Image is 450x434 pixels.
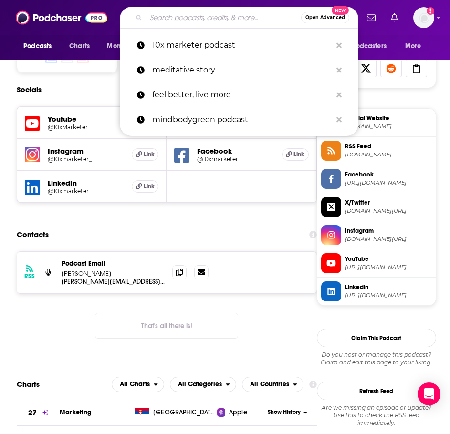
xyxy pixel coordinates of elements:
a: 27 [17,400,60,426]
a: Copy Link [406,59,427,77]
a: Apple [217,408,265,417]
span: For Podcasters [341,40,387,53]
span: https://www.facebook.com/10xmarketer [345,179,432,186]
a: @10xmarketer [48,187,124,195]
span: 10xmarketer.co [345,123,432,130]
a: [GEOGRAPHIC_DATA] [131,408,217,417]
span: Serbia [153,408,215,417]
a: Charts [63,37,95,55]
h2: Categories [170,377,236,392]
p: [PERSON_NAME] [62,269,165,278]
span: Open Advanced [305,15,345,20]
img: User Profile [413,7,434,28]
a: Facebook[URL][DOMAIN_NAME] [321,169,432,189]
a: YouTube[URL][DOMAIN_NAME] [321,253,432,273]
p: meditative story [152,58,332,83]
a: 10x marketer podcast [120,33,358,58]
button: open menu [242,377,303,392]
a: Marketing [60,408,92,416]
img: Podchaser - Follow, Share and Rate Podcasts [16,9,107,27]
a: Instagram[DOMAIN_NAME][URL] [321,225,432,245]
span: Instagram [345,227,432,235]
a: mindbodygreen podcast [120,107,358,132]
a: Share on Reddit [380,59,402,77]
button: Claim This Podcast [317,329,436,347]
span: All Categories [178,381,222,388]
a: @10xMarketer [48,124,124,131]
span: RSS Feed [345,142,432,151]
span: Show History [268,408,301,416]
h2: Charts [17,380,40,389]
a: feel better, live more [120,83,358,107]
span: Linkedin [345,283,432,291]
a: @10xmarketer [197,155,274,163]
p: [PERSON_NAME][EMAIL_ADDRESS][DOMAIN_NAME] [62,278,165,286]
button: open menu [112,377,164,392]
span: Link [144,183,155,190]
p: 10x marketer podcast [152,33,332,58]
a: Show notifications dropdown [363,10,379,26]
p: mindbodygreen podcast [152,107,332,132]
span: twitter.com/10xmarketer_ [345,207,432,215]
span: Logged in as ILATeam [413,7,434,28]
a: RSS Feed[DOMAIN_NAME] [321,141,432,161]
span: anchor.fm [345,151,432,158]
div: Claim and edit this page to your liking. [317,351,436,366]
a: Link [132,180,158,193]
h3: RSS [24,272,35,280]
span: More [405,40,421,53]
span: YouTube [345,255,432,263]
h2: Socials [17,81,42,99]
h5: LinkedIn [48,178,124,187]
span: https://www.youtube.com/@10xMarketer [345,264,432,271]
span: Apple [229,408,247,417]
h5: Instagram [48,146,124,155]
a: Linkedin[URL][DOMAIN_NAME] [321,281,432,301]
a: X/Twitter[DOMAIN_NAME][URL] [321,197,432,217]
svg: Add a profile image [427,7,434,15]
a: Show notifications dropdown [387,10,402,26]
h5: @10xMarketer [48,124,116,131]
span: Link [144,151,155,158]
p: Podcast Email [62,259,165,268]
span: instagram.com/10xmarketer_ [345,236,432,243]
span: Charts [69,40,90,53]
button: open menu [335,37,400,55]
h5: @10xmarketer_ [48,155,116,163]
span: Link [293,151,304,158]
a: Link [132,148,158,161]
img: iconImage [25,147,40,162]
a: Link [282,148,309,161]
h2: Platforms [112,377,164,392]
button: Show profile menu [413,7,434,28]
button: Nothing here. [95,313,238,339]
button: Open AdvancedNew [301,12,349,23]
h2: Contacts [17,226,49,244]
button: open menu [398,37,433,55]
button: Refresh Feed [317,382,436,400]
span: All Countries [250,381,289,388]
a: Share on X/Twitter [355,59,377,77]
h5: @10xmarketer [197,155,266,163]
span: Monitoring [107,40,141,53]
h3: 27 [28,407,37,418]
p: feel better, live more [152,83,332,107]
span: https://www.linkedin.com/in/10xmarketer [345,292,432,299]
h5: @10xmarketer [48,187,116,195]
h2: Countries [242,377,303,392]
a: meditative story [120,58,358,83]
button: Show History [265,408,310,416]
span: X/Twitter [345,198,432,207]
button: open menu [170,377,236,392]
span: Official Website [345,114,432,123]
span: Facebook [345,170,432,179]
h5: Youtube [48,114,124,124]
span: Do you host or manage this podcast? [317,351,436,359]
a: @10xmarketer_ [48,155,124,163]
span: Podcasts [23,40,52,53]
div: Search podcasts, credits, & more... [120,7,358,29]
span: All Charts [120,381,150,388]
div: Open Intercom Messenger [418,382,440,405]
